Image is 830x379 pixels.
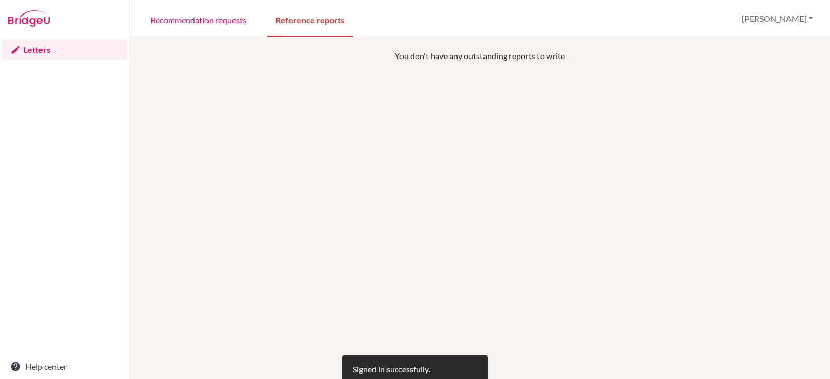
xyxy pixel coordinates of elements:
a: Reference reports [267,2,353,37]
p: You don't have any outstanding reports to write [206,50,754,62]
button: [PERSON_NAME] [737,9,818,29]
a: Letters [2,39,127,60]
div: Signed in successfully. [353,363,430,375]
img: Bridge-U [8,10,50,27]
a: Recommendation requests [142,2,255,37]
